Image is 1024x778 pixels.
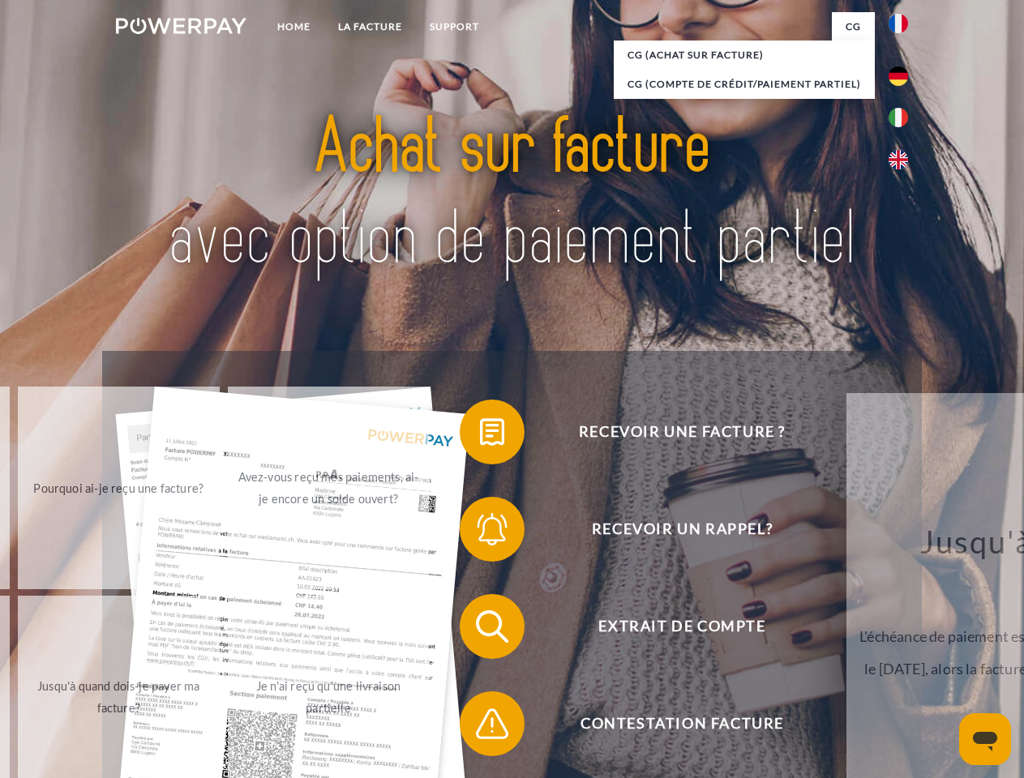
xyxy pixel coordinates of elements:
[28,477,210,498] div: Pourquoi ai-je reçu une facture?
[155,78,869,310] img: title-powerpay_fr.svg
[889,108,908,127] img: it
[483,691,880,756] span: Contestation Facture
[228,387,430,589] a: Avez-vous reçu mes paiements, ai-je encore un solde ouvert?
[959,713,1011,765] iframe: Bouton de lancement de la fenêtre de messagerie
[472,703,512,744] img: qb_warning.svg
[483,594,880,659] span: Extrait de compte
[416,12,493,41] a: Support
[889,150,908,169] img: en
[614,70,875,99] a: CG (Compte de crédit/paiement partiel)
[832,12,875,41] a: CG
[460,691,881,756] button: Contestation Facture
[889,66,908,86] img: de
[472,606,512,647] img: qb_search.svg
[116,18,246,34] img: logo-powerpay-white.svg
[460,594,881,659] button: Extrait de compte
[614,41,875,70] a: CG (achat sur facture)
[324,12,416,41] a: LA FACTURE
[28,675,210,719] div: Jusqu'à quand dois-je payer ma facture?
[238,675,420,719] div: Je n'ai reçu qu'une livraison partielle
[263,12,324,41] a: Home
[238,466,420,510] div: Avez-vous reçu mes paiements, ai-je encore un solde ouvert?
[889,14,908,33] img: fr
